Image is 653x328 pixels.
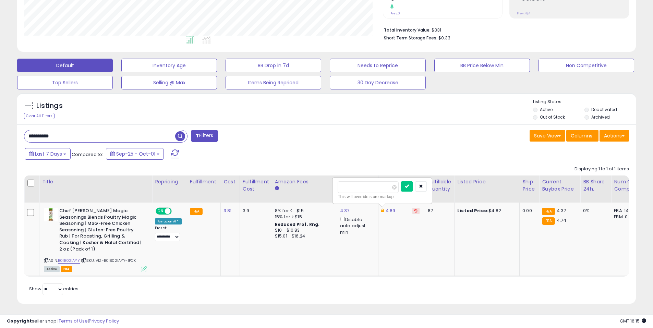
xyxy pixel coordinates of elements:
[533,99,636,105] p: Listing States:
[384,25,624,34] li: $331
[17,76,113,89] button: Top Sellers
[29,286,78,292] span: Show: entries
[89,318,119,324] a: Privacy Policy
[226,59,321,72] button: BB Drop in 7d
[116,150,155,157] span: Sep-25 - Oct-01
[583,208,606,214] div: 0%
[275,228,332,233] div: $10 - $10.83
[35,150,62,157] span: Last 7 Days
[620,318,646,324] span: 2025-10-9 16:15 GMT
[275,221,320,227] b: Reduced Prof. Rng.
[275,233,332,239] div: $15.01 - $16.24
[522,178,536,193] div: Ship Price
[384,35,437,41] b: Short Term Storage Fees:
[390,11,400,15] small: Prev: 0
[457,207,488,214] b: Listed Price:
[58,258,80,264] a: B01B02IAYY
[44,208,147,271] div: ASIN:
[591,107,617,112] label: Deactivated
[340,216,373,235] div: Disable auto adjust min
[243,208,267,214] div: 3.9
[59,208,143,254] b: Chef [PERSON_NAME] Magic Seasonings Blends Poultry Magic Seasoning | MSG-Free Chicken Seasoning |...
[171,208,182,214] span: OFF
[614,214,637,220] div: FBM: 0
[36,101,63,111] h5: Listings
[330,59,425,72] button: Needs to Reprice
[566,130,598,142] button: Columns
[384,27,431,33] b: Total Inventory Value:
[330,76,425,89] button: 30 Day Decrease
[434,59,530,72] button: BB Price Below Min
[223,178,237,185] div: Cost
[17,59,113,72] button: Default
[156,208,165,214] span: ON
[614,208,637,214] div: FBA: 14
[457,178,517,185] div: Listed Price
[386,207,396,214] a: 4.89
[190,178,218,185] div: Fulfillment
[61,266,72,272] span: FBA
[190,208,203,215] small: FBA
[540,107,553,112] label: Active
[438,35,450,41] span: $0.33
[457,208,514,214] div: $4.82
[340,207,350,214] a: 4.37
[591,114,610,120] label: Archived
[575,166,629,172] div: Displaying 1 to 1 of 1 items
[557,207,566,214] span: 4.37
[106,148,164,160] button: Sep-25 - Oct-01
[557,217,567,223] span: 4.74
[583,178,608,193] div: BB Share 24h.
[72,151,103,158] span: Compared to:
[44,266,60,272] span: All listings currently available for purchase on Amazon
[243,178,269,193] div: Fulfillment Cost
[275,178,334,185] div: Amazon Fees
[81,258,136,263] span: | SKU: VIZ-B01B02IAYY-1PCK
[530,130,565,142] button: Save View
[540,114,565,120] label: Out of Stock
[42,178,149,185] div: Title
[223,207,232,214] a: 3.81
[614,178,639,193] div: Num of Comp.
[24,113,55,119] div: Clear All Filters
[191,130,218,142] button: Filters
[517,11,530,15] small: Prev: N/A
[539,59,634,72] button: Non Competitive
[275,214,332,220] div: 15% for > $15
[7,318,32,324] strong: Copyright
[44,208,58,221] img: 41bVYY9kqZL._SL40_.jpg
[121,59,217,72] button: Inventory Age
[428,208,449,214] div: 87
[522,208,534,214] div: 0.00
[542,217,555,225] small: FBA
[275,208,332,214] div: 8% for <= $15
[226,76,321,89] button: Items Being Repriced
[59,318,88,324] a: Terms of Use
[571,132,592,139] span: Columns
[121,76,217,89] button: Selling @ Max
[25,148,71,160] button: Last 7 Days
[155,178,184,185] div: Repricing
[7,318,119,325] div: seller snap | |
[428,178,451,193] div: Fulfillable Quantity
[338,193,427,200] div: This will override store markup
[155,226,182,241] div: Preset:
[542,208,555,215] small: FBA
[155,218,182,224] div: Amazon AI *
[542,178,577,193] div: Current Buybox Price
[600,130,629,142] button: Actions
[275,185,279,192] small: Amazon Fees.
